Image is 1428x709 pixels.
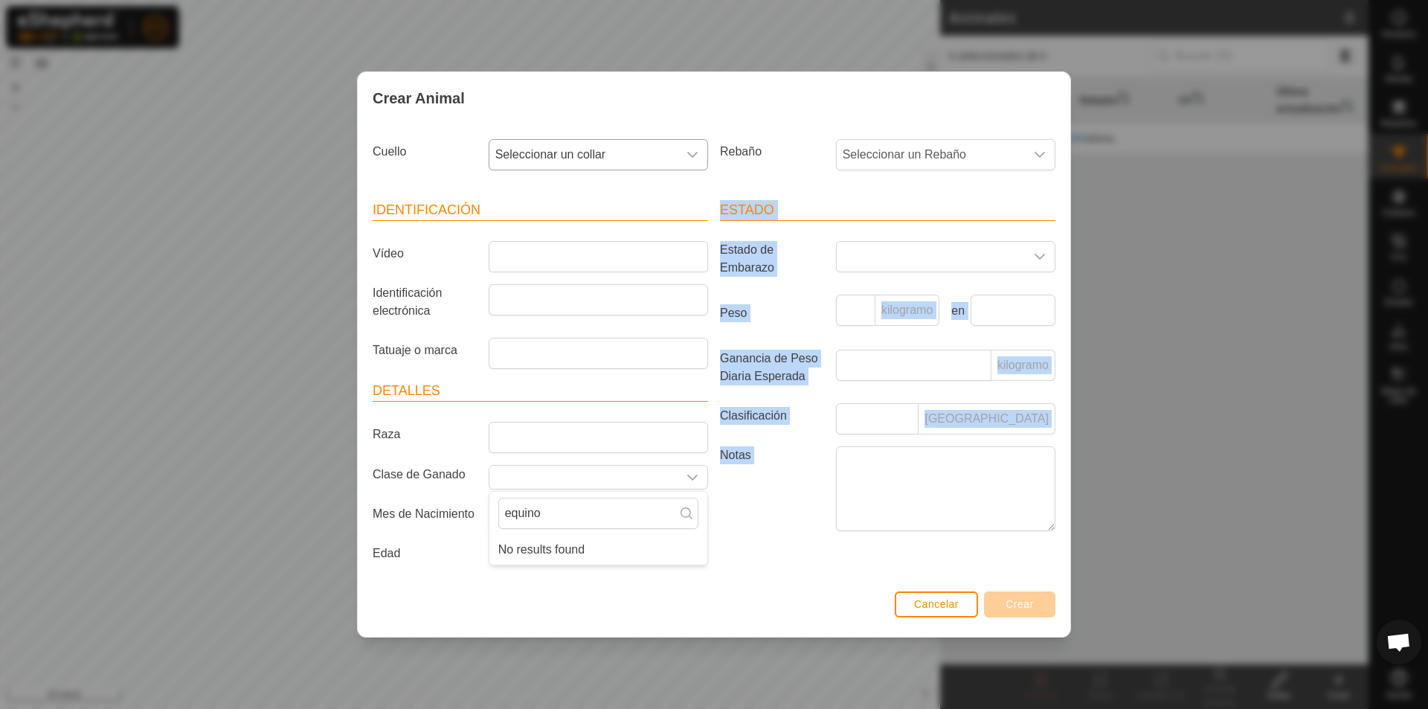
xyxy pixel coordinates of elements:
[373,247,404,260] font: Vídeo
[373,145,406,158] font: Cuello
[489,535,707,565] ul: Lista de opciones
[373,428,400,440] font: Raza
[678,140,707,170] div: disparador desplegable
[720,243,774,274] font: Estado de Embarazo
[373,286,442,317] font: Identificación electrónica
[1025,242,1055,272] div: disparador desplegable
[997,359,1049,371] font: kilogramo
[373,202,480,217] font: Identificación
[720,409,787,422] font: Clasificación
[720,307,747,319] font: Peso
[984,591,1055,617] button: Crear
[881,304,933,316] font: kilogramo
[720,202,774,217] font: Estado
[678,466,707,489] div: disparador desplegable
[843,148,966,161] font: Seleccionar un Rebaño
[495,148,606,161] font: Seleccionar un collar
[895,591,978,617] button: Cancelar
[914,598,959,610] font: Cancelar
[924,412,1049,425] font: [GEOGRAPHIC_DATA]
[1377,620,1421,664] a: Chat abierto
[373,468,466,481] font: Clase de Ganado
[720,449,751,461] font: Notas
[373,90,465,106] font: Crear Animal
[489,535,707,565] li: No results found
[489,466,678,489] input: Seleccione o ingrese una Clase de Ganado
[837,140,1025,170] span: Seleccionar un Rebaño
[720,352,818,382] font: Ganancia de Peso Diaria Esperada
[720,145,762,158] font: Rebaño
[373,344,457,356] font: Tatuaje o marca
[1006,598,1034,610] font: Crear
[373,507,475,520] font: Mes de Nacimiento
[1025,140,1055,170] div: disparador desplegable
[373,383,440,398] font: Detalles
[489,140,678,170] span: 4031252034
[951,304,965,317] font: en
[373,547,400,559] font: Edad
